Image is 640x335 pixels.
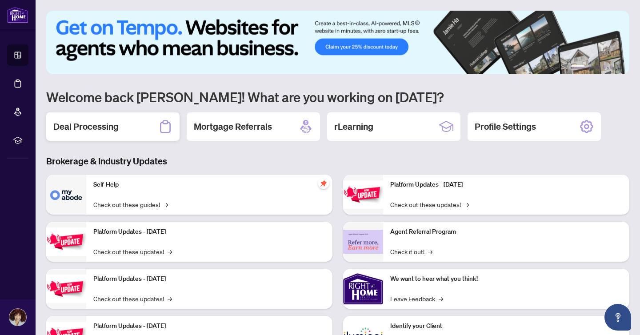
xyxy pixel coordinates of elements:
[390,227,622,237] p: Agent Referral Program
[390,294,443,303] a: Leave Feedback→
[46,227,86,255] img: Platform Updates - September 16, 2025
[603,65,606,69] button: 4
[93,274,325,284] p: Platform Updates - [DATE]
[53,120,119,133] h2: Deal Processing
[318,178,329,189] span: pushpin
[93,247,172,256] a: Check out these updates!→
[596,65,599,69] button: 3
[390,199,469,209] a: Check out these updates!→
[439,294,443,303] span: →
[93,227,325,237] p: Platform Updates - [DATE]
[464,199,469,209] span: →
[604,304,631,331] button: Open asap
[93,180,325,190] p: Self-Help
[428,247,432,256] span: →
[343,230,383,254] img: Agent Referral Program
[390,180,622,190] p: Platform Updates - [DATE]
[343,269,383,309] img: We want to hear what you think!
[7,7,28,23] img: logo
[46,275,86,303] img: Platform Updates - July 21, 2025
[164,199,168,209] span: →
[93,294,172,303] a: Check out these updates!→
[343,180,383,208] img: Platform Updates - June 23, 2025
[588,65,592,69] button: 2
[46,88,629,105] h1: Welcome back [PERSON_NAME]! What are you working on [DATE]?
[475,120,536,133] h2: Profile Settings
[610,65,613,69] button: 5
[46,155,629,167] h3: Brokerage & Industry Updates
[390,274,622,284] p: We want to hear what you think!
[46,175,86,215] img: Self-Help
[194,120,272,133] h2: Mortgage Referrals
[46,11,629,74] img: Slide 0
[168,294,172,303] span: →
[93,199,168,209] a: Check out these guides!→
[9,309,26,326] img: Profile Icon
[93,321,325,331] p: Platform Updates - [DATE]
[571,65,585,69] button: 1
[168,247,172,256] span: →
[617,65,620,69] button: 6
[334,120,373,133] h2: rLearning
[390,247,432,256] a: Check it out!→
[390,321,622,331] p: Identify your Client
